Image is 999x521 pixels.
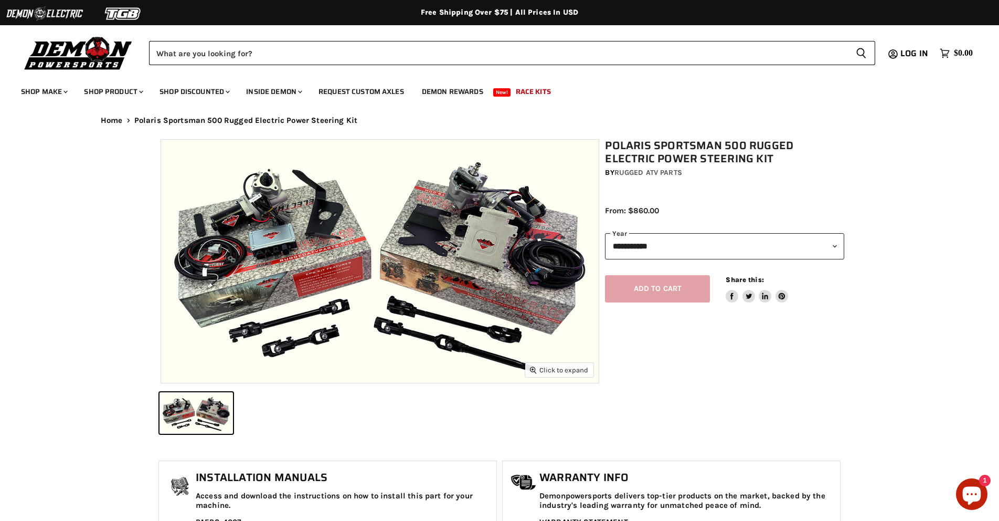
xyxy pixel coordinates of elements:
[726,276,763,284] span: Share this:
[13,81,74,102] a: Shop Make
[238,81,309,102] a: Inside Demon
[5,4,84,24] img: Demon Electric Logo 2
[196,472,491,484] h1: Installation Manuals
[530,366,588,374] span: Click to expand
[614,168,682,177] a: Rugged ATV Parts
[13,77,970,102] ul: Main menu
[900,47,928,60] span: Log in
[149,41,847,65] input: Search
[605,139,844,165] h1: Polaris Sportsman 500 Rugged Electric Power Steering Kit
[414,81,491,102] a: Demon Rewards
[76,81,150,102] a: Shop Product
[84,4,163,24] img: TGB Logo 2
[21,34,136,71] img: Demon Powersports
[134,116,357,125] span: Polaris Sportsman 500 Rugged Electric Power Steering Kit
[726,275,788,303] aside: Share this:
[605,167,844,179] div: by
[953,478,991,513] inbox-online-store-chat: Shopify online store chat
[539,472,835,484] h1: Warranty Info
[539,492,835,510] p: Demonpowersports delivers top-tier products on the market, backed by the industry's leading warra...
[511,474,537,491] img: warranty-icon.png
[101,116,123,125] a: Home
[605,206,659,215] span: From: $860.00
[525,363,593,377] button: Click to expand
[508,81,559,102] a: Race Kits
[161,140,599,383] img: IMAGE
[605,233,844,259] select: year
[196,492,491,510] p: Access and download the instructions on how to install this part for your machine.
[152,81,236,102] a: Shop Discounted
[934,46,978,61] a: $0.00
[167,474,193,501] img: install_manual-icon.png
[80,116,919,125] nav: Breadcrumbs
[80,8,919,17] div: Free Shipping Over $75 | All Prices In USD
[954,48,973,58] span: $0.00
[149,41,875,65] form: Product
[847,41,875,65] button: Search
[160,392,233,434] button: IMAGE thumbnail
[493,88,511,97] span: New!
[896,49,934,58] a: Log in
[311,81,412,102] a: Request Custom Axles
